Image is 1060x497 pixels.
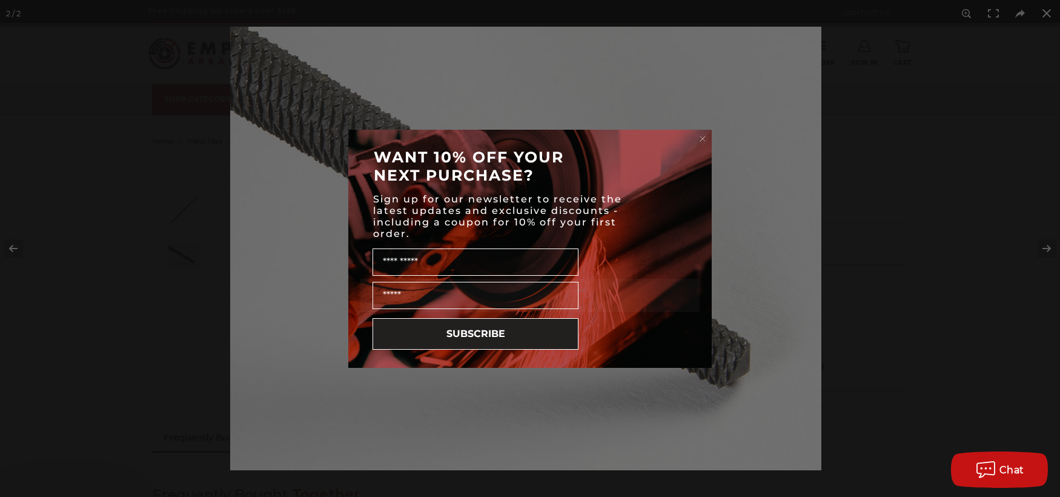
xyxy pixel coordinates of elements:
button: Close dialog [697,133,709,145]
input: Email [373,282,578,309]
span: WANT 10% OFF YOUR NEXT PURCHASE? [374,148,564,184]
button: SUBSCRIBE [373,318,578,350]
span: Sign up for our newsletter to receive the latest updates and exclusive discounts - including a co... [373,193,622,239]
span: Chat [999,464,1024,476]
button: Chat [951,452,1048,488]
